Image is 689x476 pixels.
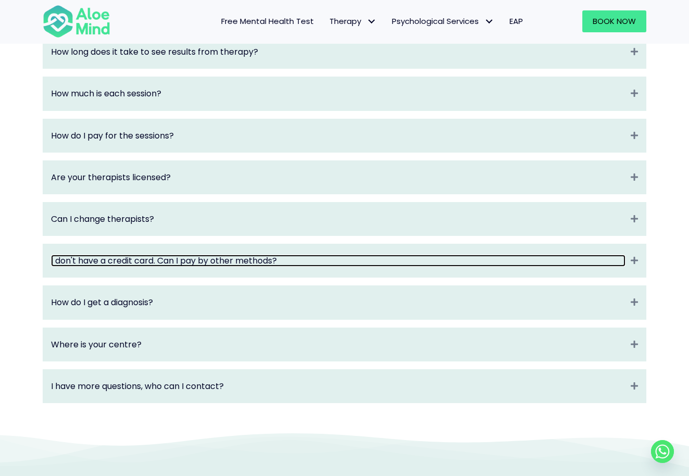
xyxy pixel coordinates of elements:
span: Therapy [329,16,376,27]
i: Expand [631,130,638,142]
span: EAP [509,16,523,27]
img: Aloe mind Logo [43,4,110,39]
a: How do I get a diagnosis? [51,296,626,308]
a: Are your therapists licensed? [51,171,626,183]
a: TherapyTherapy: submenu [322,10,384,32]
a: Whatsapp [651,440,674,463]
a: How much is each session? [51,87,626,99]
a: How do I pay for the sessions? [51,130,626,142]
a: Free Mental Health Test [213,10,322,32]
span: Free Mental Health Test [221,16,314,27]
a: I don't have a credit card. Can I pay by other methods? [51,255,626,267]
a: Psychological ServicesPsychological Services: submenu [384,10,502,32]
span: Psychological Services [392,16,494,27]
i: Expand [631,255,638,267]
span: Psychological Services: submenu [481,14,496,29]
i: Expand [631,380,638,392]
i: Expand [631,213,638,225]
a: Can I change therapists? [51,213,626,225]
i: Expand [631,87,638,99]
a: How long does it take to see results from therapy? [51,46,626,58]
i: Expand [631,296,638,308]
i: Expand [631,171,638,183]
a: EAP [502,10,531,32]
span: Book Now [593,16,636,27]
i: Expand [631,339,638,350]
nav: Menu [124,10,531,32]
a: I have more questions, who can I contact? [51,380,626,392]
a: Where is your centre? [51,339,626,350]
span: Therapy: submenu [364,14,379,29]
i: Expand [631,46,638,58]
a: Book Now [582,10,646,32]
